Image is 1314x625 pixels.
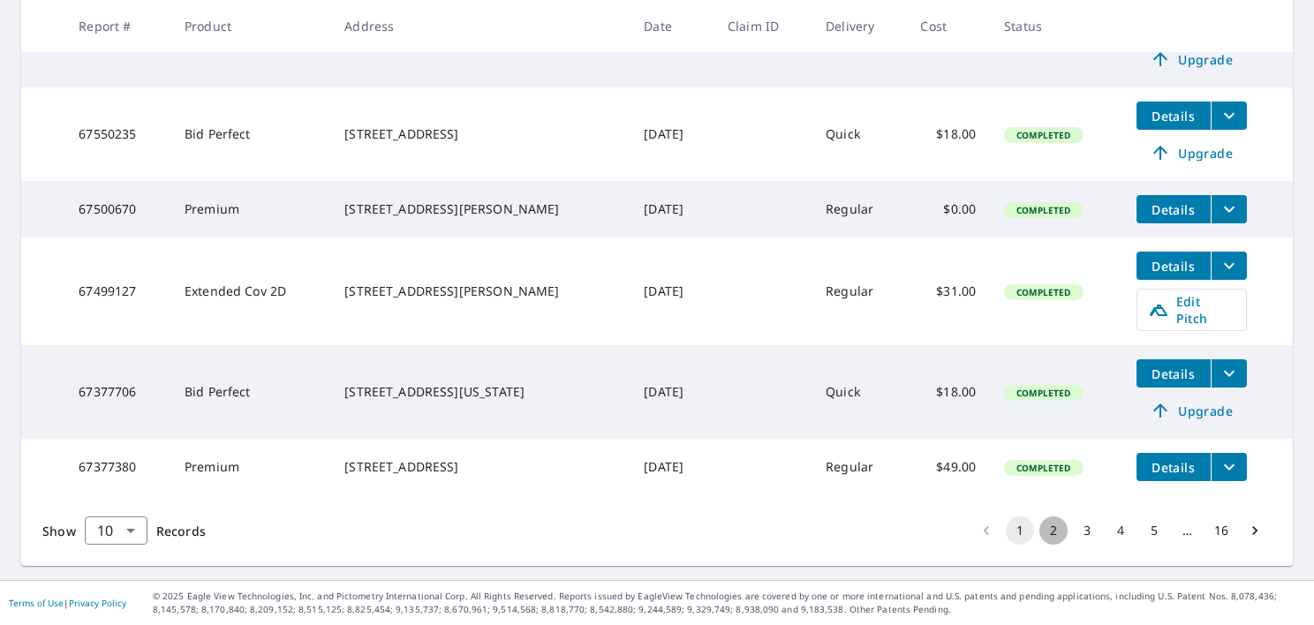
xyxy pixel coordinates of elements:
td: Quick [812,87,906,181]
td: Bid Perfect [170,87,330,181]
span: Details [1147,108,1200,124]
td: $31.00 [906,237,990,345]
td: $0.00 [906,181,990,237]
span: Records [156,523,206,539]
nav: pagination navigation [970,516,1272,545]
div: [STREET_ADDRESS] [344,125,615,143]
span: Completed [1006,286,1081,298]
span: Details [1147,258,1200,275]
span: Details [1147,459,1200,476]
a: Edit Pitch [1137,289,1247,331]
button: detailsBtn-67377380 [1137,453,1211,481]
a: Upgrade [1137,139,1247,167]
div: [STREET_ADDRESS][US_STATE] [344,383,615,401]
span: Completed [1006,129,1081,141]
a: Privacy Policy [69,597,126,609]
button: filesDropdownBtn-67499127 [1211,252,1247,280]
div: 10 [85,506,147,555]
button: page 1 [1006,516,1034,545]
button: filesDropdownBtn-67550235 [1211,102,1247,130]
button: filesDropdownBtn-67377706 [1211,359,1247,388]
div: [STREET_ADDRESS][PERSON_NAME] [344,282,615,300]
button: detailsBtn-67499127 [1137,252,1211,280]
td: $49.00 [906,439,990,495]
div: … [1174,522,1202,539]
span: Show [42,523,76,539]
a: Upgrade [1137,396,1247,425]
div: Show 10 records [85,516,147,545]
td: [DATE] [630,439,714,495]
td: 67377706 [64,345,170,439]
td: [DATE] [630,345,714,439]
span: Upgrade [1147,400,1236,421]
td: Premium [170,181,330,237]
button: filesDropdownBtn-67377380 [1211,453,1247,481]
span: Upgrade [1147,49,1236,70]
p: © 2025 Eagle View Technologies, Inc. and Pictometry International Corp. All Rights Reserved. Repo... [153,590,1305,616]
td: Regular [812,181,906,237]
td: [DATE] [630,181,714,237]
span: Completed [1006,204,1081,216]
td: Bid Perfect [170,345,330,439]
span: Completed [1006,387,1081,399]
button: detailsBtn-67500670 [1137,195,1211,223]
button: Go to page 2 [1039,516,1068,545]
button: Go to page 3 [1073,516,1101,545]
span: Upgrade [1147,142,1236,163]
td: Regular [812,439,906,495]
td: $18.00 [906,345,990,439]
td: Quick [812,345,906,439]
span: Completed [1006,462,1081,474]
a: Upgrade [1137,45,1247,73]
button: Go to page 4 [1106,516,1135,545]
button: Go to next page [1241,516,1269,545]
td: 67377380 [64,439,170,495]
button: Go to page 5 [1140,516,1168,545]
button: detailsBtn-67550235 [1137,102,1211,130]
td: 67499127 [64,237,170,345]
td: [DATE] [630,237,714,345]
p: | [9,598,126,608]
span: Details [1147,201,1200,218]
button: detailsBtn-67377706 [1137,359,1211,388]
td: Regular [812,237,906,345]
button: filesDropdownBtn-67500670 [1211,195,1247,223]
td: Premium [170,439,330,495]
td: $18.00 [906,87,990,181]
span: Details [1147,365,1200,382]
td: 67550235 [64,87,170,181]
td: [DATE] [630,87,714,181]
button: Go to page 16 [1207,516,1235,545]
div: [STREET_ADDRESS] [344,458,615,476]
td: Extended Cov 2D [170,237,330,345]
td: 67500670 [64,181,170,237]
span: Edit Pitch [1148,293,1235,327]
div: [STREET_ADDRESS][PERSON_NAME] [344,200,615,218]
a: Terms of Use [9,597,64,609]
